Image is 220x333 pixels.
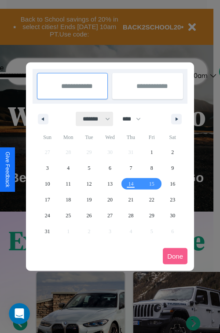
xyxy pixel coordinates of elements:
[121,130,141,144] span: Thu
[99,130,120,144] span: Wed
[45,208,50,223] span: 24
[121,176,141,192] button: 14
[46,160,49,176] span: 3
[37,176,58,192] button: 10
[99,208,120,223] button: 27
[107,208,113,223] span: 27
[99,176,120,192] button: 13
[9,303,30,324] iframe: Intercom live chat
[107,192,113,208] span: 20
[171,160,174,176] span: 9
[141,160,162,176] button: 8
[170,192,175,208] span: 23
[141,130,162,144] span: Fri
[45,176,50,192] span: 10
[109,160,111,176] span: 6
[79,176,99,192] button: 12
[150,144,153,160] span: 1
[162,208,183,223] button: 30
[170,176,175,192] span: 16
[58,208,78,223] button: 25
[129,160,132,176] span: 7
[170,208,175,223] span: 30
[58,192,78,208] button: 18
[37,130,58,144] span: Sun
[121,192,141,208] button: 21
[45,223,50,239] span: 31
[171,144,174,160] span: 2
[162,130,183,144] span: Sat
[149,192,154,208] span: 22
[79,192,99,208] button: 19
[107,176,113,192] span: 13
[4,152,11,187] div: Give Feedback
[128,208,133,223] span: 28
[128,176,133,192] span: 14
[162,192,183,208] button: 23
[45,192,50,208] span: 17
[37,160,58,176] button: 3
[58,176,78,192] button: 11
[67,160,70,176] span: 4
[37,192,58,208] button: 17
[79,130,99,144] span: Tue
[87,192,92,208] span: 19
[37,208,58,223] button: 24
[79,208,99,223] button: 26
[79,160,99,176] button: 5
[121,208,141,223] button: 28
[66,208,71,223] span: 25
[141,208,162,223] button: 29
[141,176,162,192] button: 15
[128,192,133,208] span: 21
[162,144,183,160] button: 2
[37,223,58,239] button: 31
[66,192,71,208] span: 18
[121,160,141,176] button: 7
[88,160,91,176] span: 5
[162,176,183,192] button: 16
[87,176,92,192] span: 12
[87,208,92,223] span: 26
[141,192,162,208] button: 22
[149,176,154,192] span: 15
[149,208,154,223] span: 29
[58,130,78,144] span: Mon
[99,192,120,208] button: 20
[150,160,153,176] span: 8
[163,248,187,264] button: Done
[66,176,71,192] span: 11
[141,144,162,160] button: 1
[99,160,120,176] button: 6
[58,160,78,176] button: 4
[162,160,183,176] button: 9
